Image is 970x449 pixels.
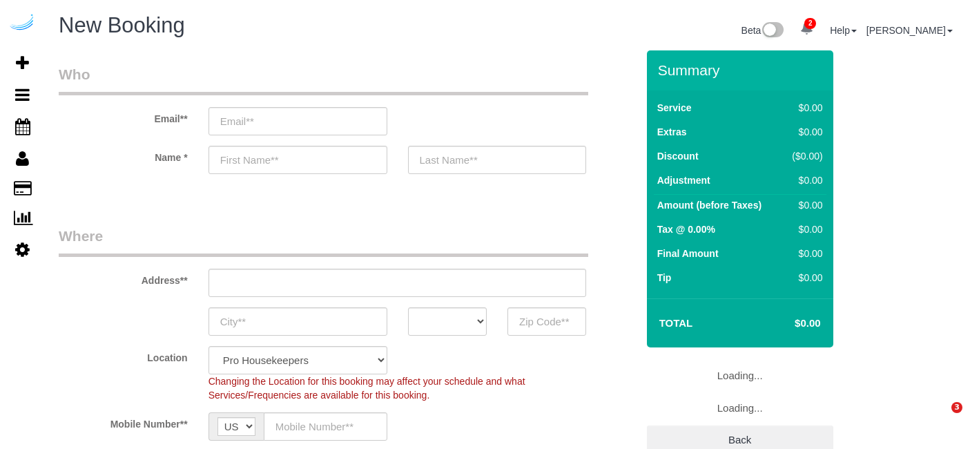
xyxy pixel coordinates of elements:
label: Location [48,346,198,365]
label: Final Amount [657,247,719,260]
a: Beta [741,25,784,36]
input: Mobile Number** [264,412,387,441]
label: Service [657,101,692,115]
strong: Total [659,317,693,329]
span: New Booking [59,13,185,37]
input: Zip Code** [507,307,586,336]
input: Last Name** [408,146,587,174]
label: Discount [657,149,699,163]
div: $0.00 [786,101,823,115]
div: $0.00 [786,198,823,212]
div: $0.00 [786,271,823,285]
h4: $0.00 [753,318,820,329]
label: Amount (before Taxes) [657,198,762,212]
span: 3 [951,402,962,413]
div: ($0.00) [786,149,823,163]
div: $0.00 [786,222,823,236]
img: New interface [761,22,784,40]
label: Adjustment [657,173,710,187]
span: Changing the Location for this booking may affect your schedule and what Services/Frequencies are... [208,376,525,401]
h3: Summary [658,62,826,78]
img: Automaid Logo [8,14,36,33]
span: 2 [804,18,816,29]
div: $0.00 [786,173,823,187]
label: Mobile Number** [48,412,198,431]
div: $0.00 [786,247,823,260]
a: Help [830,25,857,36]
a: 2 [793,14,820,44]
legend: Who [59,64,588,95]
label: Tip [657,271,672,285]
iframe: Intercom live chat [923,402,956,435]
a: [PERSON_NAME] [866,25,953,36]
label: Name * [48,146,198,164]
div: $0.00 [786,125,823,139]
label: Tax @ 0.00% [657,222,715,236]
input: First Name** [208,146,387,174]
legend: Where [59,226,588,257]
label: Extras [657,125,687,139]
